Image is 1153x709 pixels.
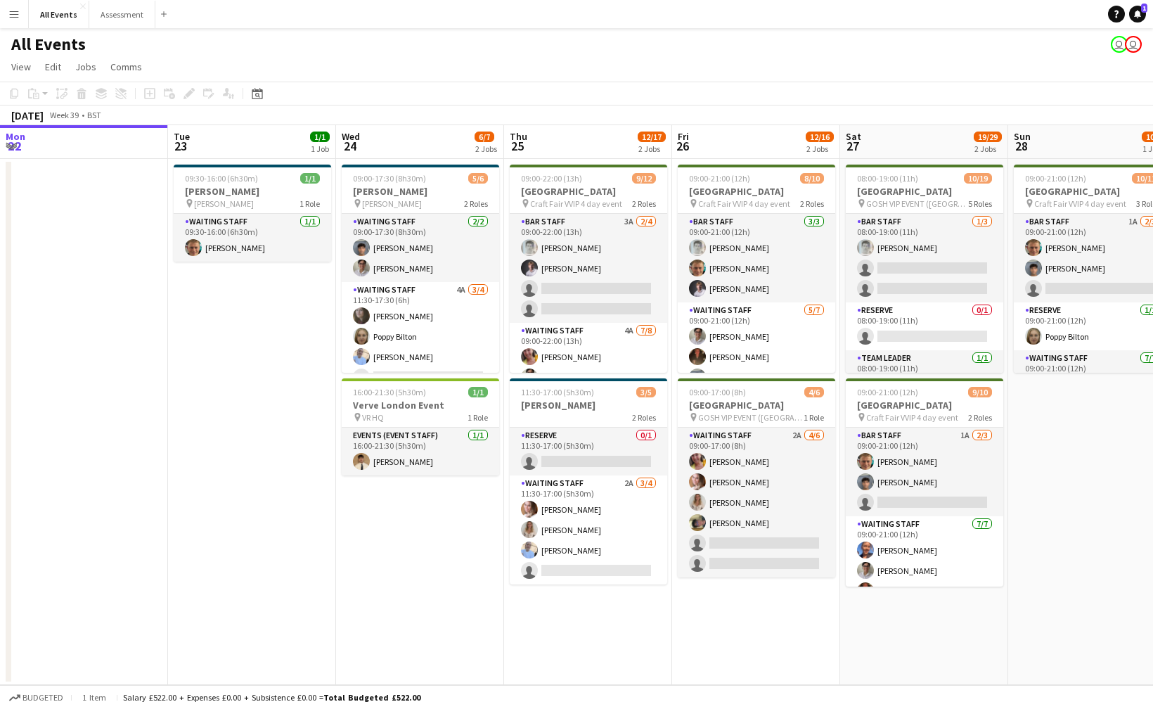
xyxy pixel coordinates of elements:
[75,60,96,73] span: Jobs
[340,138,360,154] span: 24
[689,173,750,184] span: 09:00-21:00 (12h)
[632,412,656,423] span: 2 Roles
[174,165,331,262] app-job-card: 09:30-16:00 (6h30m)1/1[PERSON_NAME] [PERSON_NAME]1 RoleWaiting Staff1/109:30-16:00 (6h30m)[PERSON...
[468,173,488,184] span: 5/6
[857,387,918,397] span: 09:00-21:00 (12h)
[39,58,67,76] a: Edit
[11,34,86,55] h1: All Events
[174,214,331,262] app-card-role: Waiting Staff1/109:30-16:00 (6h30m)[PERSON_NAME]
[1014,130,1031,143] span: Sun
[46,110,82,120] span: Week 39
[968,387,992,397] span: 9/10
[846,302,1003,350] app-card-role: Reserve0/108:00-19:00 (11h)
[194,198,254,209] span: [PERSON_NAME]
[172,138,190,154] span: 23
[77,692,111,703] span: 1 item
[678,165,835,373] app-job-card: 09:00-21:00 (12h)8/10[GEOGRAPHIC_DATA] Craft Fair VVIP 4 day event2 RolesBar Staff3/309:00-21:00 ...
[6,130,25,143] span: Mon
[800,173,824,184] span: 8/10
[678,185,835,198] h3: [GEOGRAPHIC_DATA]
[353,387,426,397] span: 16:00-21:30 (5h30m)
[475,132,494,142] span: 6/7
[638,132,666,142] span: 12/17
[510,399,667,411] h3: [PERSON_NAME]
[174,185,331,198] h3: [PERSON_NAME]
[521,387,594,397] span: 11:30-17:00 (5h30m)
[678,214,835,302] app-card-role: Bar Staff3/309:00-21:00 (12h)[PERSON_NAME][PERSON_NAME][PERSON_NAME]
[342,428,499,475] app-card-role: Events (Event Staff)1/116:00-21:30 (5h30m)[PERSON_NAME]
[510,428,667,475] app-card-role: Reserve0/111:30-17:00 (5h30m)
[468,387,488,397] span: 1/1
[866,412,958,423] span: Craft Fair VVIP 4 day event
[342,378,499,475] div: 16:00-21:30 (5h30m)1/1Verve London Event VR HQ1 RoleEvents (Event Staff)1/116:00-21:30 (5h30m)[PE...
[530,198,622,209] span: Craft Fair VVIP 4 day event
[846,399,1003,411] h3: [GEOGRAPHIC_DATA]
[508,138,527,154] span: 25
[6,58,37,76] a: View
[804,387,824,397] span: 4/6
[806,132,834,142] span: 12/16
[1111,36,1128,53] app-user-avatar: Nathan Wong
[510,165,667,373] app-job-card: 09:00-22:00 (13h)9/12[GEOGRAPHIC_DATA] Craft Fair VVIP 4 day event2 RolesBar Staff3A2/409:00-22:0...
[510,378,667,585] app-job-card: 11:30-17:00 (5h30m)3/5[PERSON_NAME]2 RolesReserve0/111:30-17:00 (5h30m) Waiting Staff2A3/411:30-1...
[689,387,746,397] span: 09:00-17:00 (8h)
[11,60,31,73] span: View
[857,173,918,184] span: 08:00-19:00 (11h)
[844,138,861,154] span: 27
[698,198,790,209] span: Craft Fair VVIP 4 day event
[87,110,101,120] div: BST
[846,214,1003,302] app-card-role: Bar Staff1/308:00-19:00 (11h)[PERSON_NAME]
[678,130,689,143] span: Fri
[804,412,824,423] span: 1 Role
[342,282,499,391] app-card-role: Waiting Staff4A3/411:30-17:30 (6h)[PERSON_NAME]Poppy Bilton[PERSON_NAME]
[110,60,142,73] span: Comms
[1012,138,1031,154] span: 28
[29,1,89,28] button: All Events
[11,108,44,122] div: [DATE]
[342,214,499,282] app-card-role: Waiting Staff2/209:00-17:30 (8h30m)[PERSON_NAME][PERSON_NAME]
[89,1,155,28] button: Assessment
[353,173,426,184] span: 09:00-17:30 (8h30m)
[521,173,582,184] span: 09:00-22:00 (13h)
[342,185,499,198] h3: [PERSON_NAME]
[185,173,258,184] span: 09:30-16:00 (6h30m)
[22,693,63,703] span: Budgeted
[342,399,499,411] h3: Verve London Event
[1125,36,1142,53] app-user-avatar: Nathan Wong
[105,58,148,76] a: Comms
[174,130,190,143] span: Tue
[311,143,329,154] div: 1 Job
[968,198,992,209] span: 5 Roles
[636,387,656,397] span: 3/5
[678,378,835,577] app-job-card: 09:00-17:00 (8h)4/6[GEOGRAPHIC_DATA] GOSH VIP EVENT ([GEOGRAPHIC_DATA][PERSON_NAME])1 RoleWaiting...
[468,412,488,423] span: 1 Role
[846,165,1003,373] app-job-card: 08:00-19:00 (11h)10/19[GEOGRAPHIC_DATA] GOSH VIP EVENT ([GEOGRAPHIC_DATA][PERSON_NAME])5 RolesBar...
[310,132,330,142] span: 1/1
[968,412,992,423] span: 2 Roles
[464,198,488,209] span: 2 Roles
[964,173,992,184] span: 10/19
[7,690,65,705] button: Budgeted
[846,350,1003,398] app-card-role: Team Leader1/108:00-19:00 (11h)
[1034,198,1126,209] span: Craft Fair VVIP 4 day event
[362,198,422,209] span: [PERSON_NAME]
[342,165,499,373] app-job-card: 09:00-17:30 (8h30m)5/6[PERSON_NAME] [PERSON_NAME]2 RolesWaiting Staff2/209:00-17:30 (8h30m)[PERSO...
[510,185,667,198] h3: [GEOGRAPHIC_DATA]
[846,130,861,143] span: Sat
[676,138,689,154] span: 26
[299,198,320,209] span: 1 Role
[974,143,1001,154] div: 2 Jobs
[1129,6,1146,23] a: 1
[866,198,968,209] span: GOSH VIP EVENT ([GEOGRAPHIC_DATA][PERSON_NAME])
[1141,4,1147,13] span: 1
[846,378,1003,587] app-job-card: 09:00-21:00 (12h)9/10[GEOGRAPHIC_DATA] Craft Fair VVIP 4 day event2 RolesBar Staff1A2/309:00-21:0...
[974,132,1002,142] span: 19/29
[806,143,833,154] div: 2 Jobs
[475,143,497,154] div: 2 Jobs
